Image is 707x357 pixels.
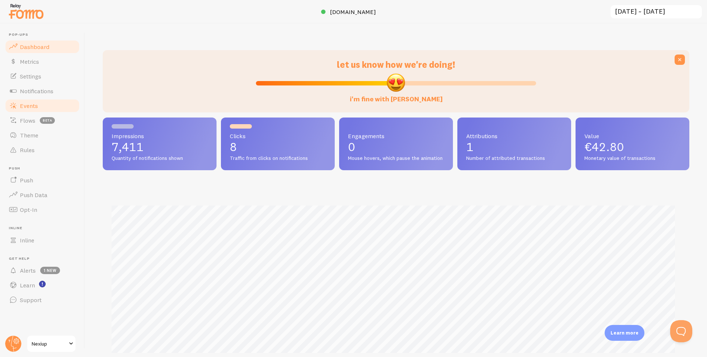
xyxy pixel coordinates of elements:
a: Dashboard [4,39,80,54]
span: Value [584,133,680,139]
p: 8 [230,141,326,153]
a: Support [4,293,80,307]
a: Events [4,98,80,113]
a: Inline [4,233,80,248]
span: Notifications [20,87,53,95]
span: Mouse hovers, which pause the animation [348,155,444,162]
span: Attributions [466,133,562,139]
a: Settings [4,69,80,84]
span: let us know how we're doing! [337,59,455,70]
a: Push [4,173,80,188]
span: Support [20,296,42,304]
span: Rules [20,146,35,154]
span: Pop-ups [9,32,80,37]
svg: <p>Watch New Feature Tutorials!</p> [39,281,46,287]
a: Opt-In [4,202,80,217]
span: Get Help [9,256,80,261]
a: Flows beta [4,113,80,128]
span: Engagements [348,133,444,139]
a: Notifications [4,84,80,98]
span: Traffic from clicks on notifications [230,155,326,162]
span: Alerts [20,267,36,274]
span: Clicks [230,133,326,139]
span: Monetary value of transactions [584,155,680,162]
iframe: Help Scout Beacon - Open [670,320,692,342]
span: Nexiup [32,339,67,348]
span: Flows [20,117,35,124]
a: Push Data [4,188,80,202]
a: Theme [4,128,80,143]
span: Opt-In [20,206,37,213]
span: Number of attributed transactions [466,155,562,162]
span: Inline [20,237,34,244]
span: 1 new [40,267,60,274]
a: Alerts 1 new [4,263,80,278]
span: Learn [20,281,35,289]
span: Metrics [20,58,39,65]
p: 1 [466,141,562,153]
span: Inline [9,226,80,231]
span: Impressions [112,133,208,139]
span: Theme [20,132,38,139]
div: Learn more [605,325,644,341]
a: Nexiup [27,335,76,353]
a: Metrics [4,54,80,69]
span: Push [9,166,80,171]
p: 7,411 [112,141,208,153]
p: 0 [348,141,444,153]
span: Push Data [20,191,48,199]
p: Learn more [611,329,639,336]
span: Events [20,102,38,109]
span: Push [20,176,33,184]
span: Settings [20,73,41,80]
span: Quantity of notifications shown [112,155,208,162]
span: beta [40,117,55,124]
img: emoji.png [386,73,406,92]
img: fomo-relay-logo-orange.svg [8,2,45,21]
label: i'm fine with [PERSON_NAME] [350,88,443,104]
span: €42.80 [584,140,624,154]
a: Rules [4,143,80,157]
a: Learn [4,278,80,293]
span: Dashboard [20,43,49,50]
